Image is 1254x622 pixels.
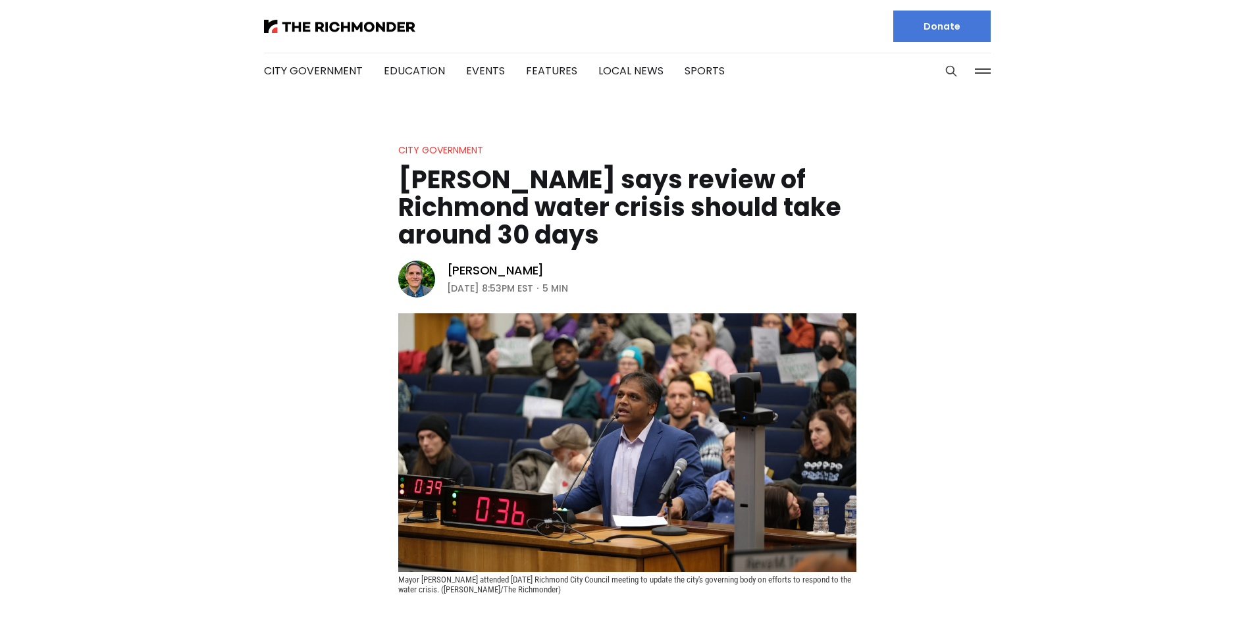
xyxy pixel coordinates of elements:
[398,575,853,594] span: Mayor [PERSON_NAME] attended [DATE] Richmond City Council meeting to update the city's governing ...
[384,63,445,78] a: Education
[398,166,856,249] h1: [PERSON_NAME] says review of Richmond water crisis should take around 30 days
[941,61,961,81] button: Search this site
[685,63,725,78] a: Sports
[542,280,568,296] span: 5 min
[447,280,533,296] time: [DATE] 8:53PM EST
[264,63,363,78] a: City Government
[264,20,415,33] img: The Richmonder
[447,263,544,278] a: [PERSON_NAME]
[398,143,483,157] a: City Government
[398,313,856,572] img: Avula says review of Richmond water crisis should take around 30 days
[466,63,505,78] a: Events
[398,261,435,298] img: Graham Moomaw
[893,11,991,42] a: Donate
[598,63,664,78] a: Local News
[526,63,577,78] a: Features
